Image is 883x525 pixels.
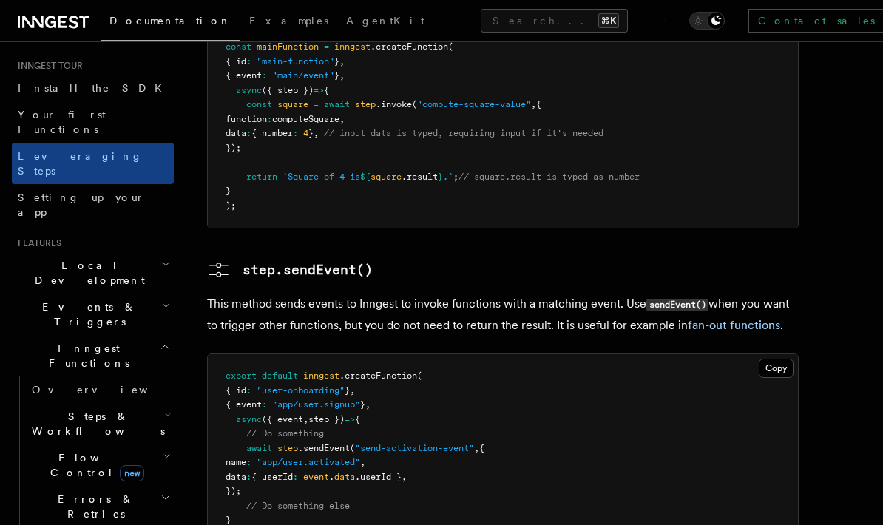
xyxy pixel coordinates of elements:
a: Overview [26,376,174,403]
span: async [236,85,262,95]
span: .invoke [376,99,412,109]
span: .sendEvent [298,443,350,453]
span: "app/user.signup" [272,399,360,410]
span: Documentation [109,15,231,27]
span: step }) [308,414,345,424]
span: ${ [360,172,371,182]
span: export [226,370,257,381]
span: .` [443,172,453,182]
span: ( [350,443,355,453]
span: } [334,56,339,67]
span: } [345,385,350,396]
span: { userId [251,472,293,482]
span: mainFunction [257,41,319,52]
span: } [438,172,443,182]
span: ( [412,99,417,109]
span: : [246,56,251,67]
span: const [246,99,272,109]
span: Flow Control [26,450,163,480]
button: Events & Triggers [12,294,174,335]
span: { [536,99,541,109]
span: : [267,114,272,124]
a: AgentKit [337,4,433,40]
span: , [531,99,536,109]
span: , [402,472,407,482]
span: Setting up your app [18,192,145,218]
button: Toggle dark mode [689,12,725,30]
span: square [371,172,402,182]
span: new [120,465,144,481]
span: : [262,399,267,410]
span: { id [226,385,246,396]
pre: step.sendEvent() [243,260,373,280]
span: { number [251,128,293,138]
span: Local Development [12,258,161,288]
button: Steps & Workflows [26,403,174,444]
span: , [360,457,365,467]
button: Copy [759,359,794,378]
span: async [236,414,262,424]
span: 4 [303,128,308,138]
span: Install the SDK [18,82,171,94]
span: `Square of 4 is [283,172,360,182]
span: // input data is typed, requiring input if it's needed [324,128,603,138]
span: AgentKit [346,15,424,27]
button: Inngest Functions [12,335,174,376]
span: inngest [303,370,339,381]
span: Overview [32,384,184,396]
span: square [277,99,308,109]
span: Inngest tour [12,60,83,72]
span: await [246,443,272,453]
span: } [226,515,231,525]
span: default [262,370,298,381]
span: : [246,385,251,396]
span: = [314,99,319,109]
span: }); [226,486,241,496]
span: "send-activation-event" [355,443,474,453]
span: Inngest Functions [12,341,160,370]
span: "compute-square-value" [417,99,531,109]
span: const [226,41,251,52]
a: Documentation [101,4,240,41]
button: Flow Controlnew [26,444,174,486]
a: Leveraging Steps [12,143,174,184]
span: step [277,443,298,453]
span: ); [226,200,236,211]
span: }); [226,143,241,153]
span: , [350,385,355,396]
span: ( [448,41,453,52]
span: { event [226,70,262,81]
span: // Do something else [246,501,350,511]
span: Events & Triggers [12,299,161,329]
p: This method sends events to Inngest to invoke functions with a matching event. Use when you want ... [207,294,799,336]
span: : [293,472,298,482]
a: Your first Functions [12,101,174,143]
span: // square.result is typed as number [459,172,640,182]
span: } [334,70,339,81]
button: Search...⌘K [481,9,628,33]
span: : [293,128,298,138]
a: Examples [240,4,337,40]
span: step [355,99,376,109]
span: ( [417,370,422,381]
span: , [303,414,308,424]
span: { [324,85,329,95]
a: Install the SDK [12,75,174,101]
span: await [324,99,350,109]
span: { id [226,56,246,67]
kbd: ⌘K [598,13,619,28]
button: Local Development [12,252,174,294]
span: data [226,472,246,482]
span: , [474,443,479,453]
span: Examples [249,15,328,27]
span: ; [453,172,459,182]
span: "main-function" [257,56,334,67]
span: Steps & Workflows [26,409,165,438]
span: Features [12,237,61,249]
span: Leveraging Steps [18,150,143,177]
span: => [345,414,355,424]
span: event [303,472,329,482]
span: = [324,41,329,52]
span: .createFunction [371,41,448,52]
span: : [246,472,251,482]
